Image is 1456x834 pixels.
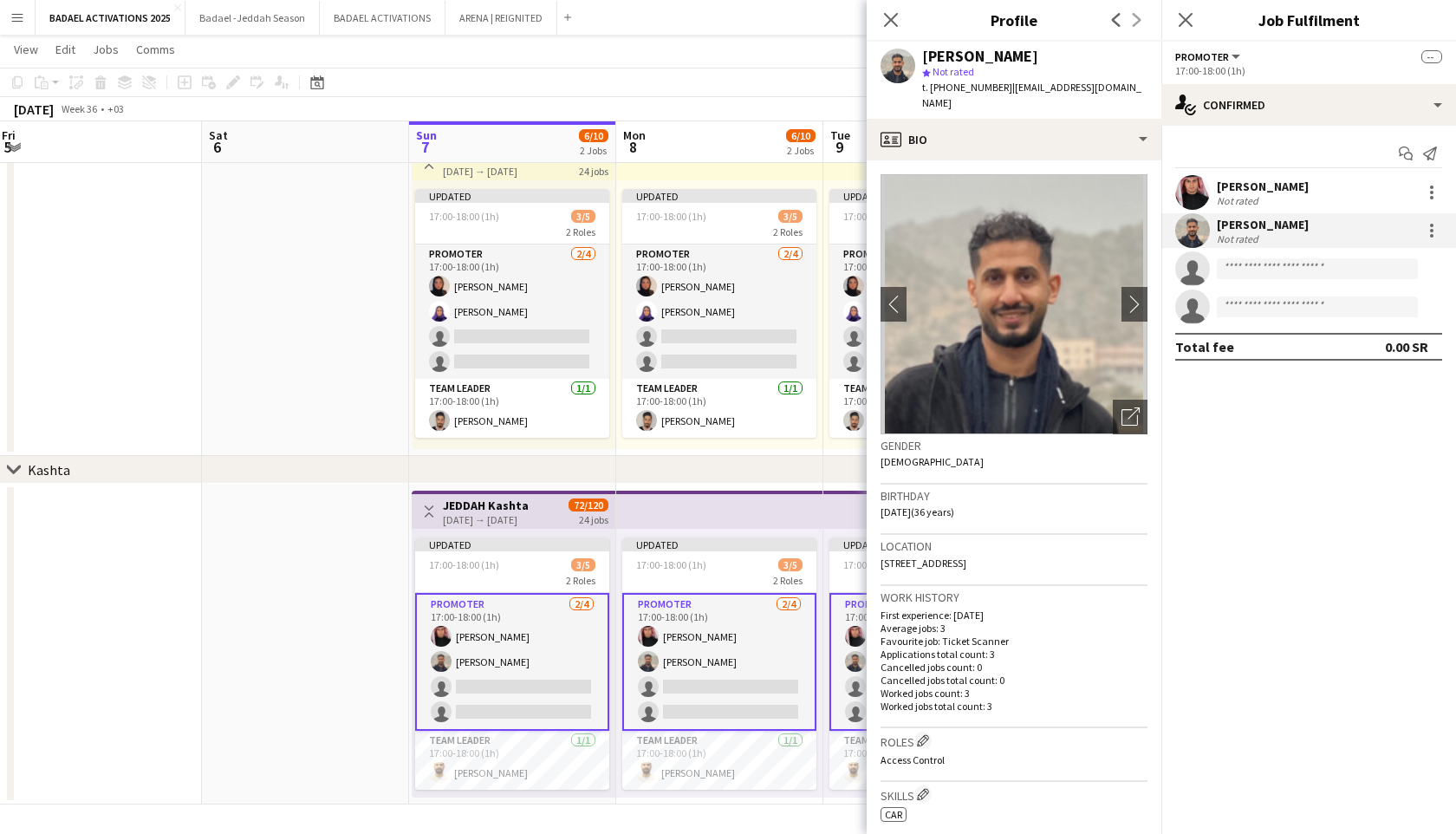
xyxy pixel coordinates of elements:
[415,538,609,551] div: Updated
[881,488,1147,504] h3: Birthday
[55,42,75,57] span: Edit
[881,661,1147,674] p: Cancelled jobs count: 0
[86,38,126,61] a: Jobs
[415,538,609,790] app-job-card: Updated17:00-18:00 (1h)3/52 RolesPROMOTER2/417:00-18:00 (1h)[PERSON_NAME][PERSON_NAME] Team Leade...
[778,558,803,571] span: 3/5
[1175,50,1229,63] span: PROMOTER
[885,808,902,821] span: Car
[415,593,609,731] app-card-role: PROMOTER2/417:00-18:00 (1h)[PERSON_NAME][PERSON_NAME]
[622,538,816,790] app-job-card: Updated17:00-18:00 (1h)3/52 RolesPROMOTER2/417:00-18:00 (1h)[PERSON_NAME][PERSON_NAME] Team Leade...
[829,593,1024,731] app-card-role: PROMOTER2/417:00-18:00 (1h)[PERSON_NAME][PERSON_NAME]
[206,137,228,157] span: 6
[829,538,1024,551] div: Updated
[129,38,182,61] a: Comms
[622,593,816,731] app-card-role: PROMOTER2/417:00-18:00 (1h)[PERSON_NAME][PERSON_NAME]
[843,558,913,571] span: 17:00-18:00 (1h)
[773,225,803,238] span: 2 Roles
[881,700,1147,713] p: Worked jobs total count: 3
[881,785,1147,804] h3: Skills
[320,1,445,35] button: BADAEL ACTIVATIONS
[829,244,1024,379] app-card-role: PROMOTER2/417:00-18:00 (1h)[PERSON_NAME][PERSON_NAME]
[933,65,974,78] span: Not rated
[1217,194,1262,207] div: Not rated
[7,38,45,61] a: View
[622,189,816,438] app-job-card: Updated17:00-18:00 (1h)3/52 RolesPROMOTER2/417:00-18:00 (1h)[PERSON_NAME][PERSON_NAME] Team Leade...
[881,674,1147,687] p: Cancelled jobs total count: 0
[443,165,524,178] div: [DATE] → [DATE]
[571,210,595,223] span: 3/5
[829,538,1024,790] div: Updated17:00-18:00 (1h)3/52 RolesPROMOTER2/417:00-18:00 (1h)[PERSON_NAME][PERSON_NAME] Team Leade...
[185,1,320,35] button: Badael -Jeddah Season
[829,731,1024,790] app-card-role: Team Leader1/117:00-18:00 (1h)[PERSON_NAME]
[1113,400,1147,434] div: Open photos pop-in
[1175,64,1442,77] div: 17:00-18:00 (1h)
[881,687,1147,700] p: Worked jobs count: 3
[107,102,124,115] div: +03
[829,189,1024,203] div: Updated
[622,379,816,438] app-card-role: Team Leader1/117:00-18:00 (1h)[PERSON_NAME]
[416,127,437,143] span: Sun
[429,210,499,223] span: 17:00-18:00 (1h)
[429,558,499,571] span: 17:00-18:00 (1h)
[579,511,608,526] div: 24 jobs
[786,129,816,142] span: 6/10
[922,49,1038,64] div: [PERSON_NAME]
[1421,50,1442,63] span: --
[209,127,228,143] span: Sat
[881,609,1147,622] p: First experience: [DATE]
[1161,9,1456,31] h3: Job Fulfilment
[14,42,38,57] span: View
[1217,217,1309,232] div: [PERSON_NAME]
[622,538,816,551] div: Updated
[415,244,609,379] app-card-role: PROMOTER2/417:00-18:00 (1h)[PERSON_NAME][PERSON_NAME]
[14,101,54,118] div: [DATE]
[623,127,646,143] span: Mon
[829,379,1024,438] app-card-role: Team Leader1/117:00-18:00 (1h)[PERSON_NAME]
[881,438,1147,453] h3: Gender
[415,189,609,438] app-job-card: Updated17:00-18:00 (1h)3/52 RolesPROMOTER2/417:00-18:00 (1h)[PERSON_NAME][PERSON_NAME] Team Leade...
[1217,232,1262,245] div: Not rated
[922,81,1012,94] span: t. [PHONE_NUMBER]
[579,163,608,178] div: 24 jobs
[881,455,984,468] span: [DEMOGRAPHIC_DATA]
[881,635,1147,648] p: Favourite job: Ticket Scanner
[778,210,803,223] span: 3/5
[828,137,850,157] span: 9
[1385,338,1428,355] div: 0.00 SR
[579,129,608,142] span: 6/10
[867,119,1161,160] div: Bio
[413,137,437,157] span: 7
[829,189,1024,438] app-job-card: Updated17:00-18:00 (1h)3/52 RolesPROMOTER2/417:00-18:00 (1h)[PERSON_NAME][PERSON_NAME] Team Leade...
[881,174,1147,434] img: Crew avatar or photo
[566,574,595,587] span: 2 Roles
[922,81,1141,109] span: | [EMAIL_ADDRESS][DOMAIN_NAME]
[622,244,816,379] app-card-role: PROMOTER2/417:00-18:00 (1h)[PERSON_NAME][PERSON_NAME]
[580,144,608,157] div: 2 Jobs
[445,1,557,35] button: ARENA | REIGNITED
[443,513,529,526] div: [DATE] → [DATE]
[881,622,1147,635] p: Average jobs: 3
[622,731,816,790] app-card-role: Team Leader1/117:00-18:00 (1h)[PERSON_NAME]
[621,137,646,157] span: 8
[881,732,1147,750] h3: Roles
[415,379,609,438] app-card-role: Team Leader1/117:00-18:00 (1h)[PERSON_NAME]
[773,574,803,587] span: 2 Roles
[136,42,175,57] span: Comms
[881,590,1147,605] h3: Work history
[93,42,119,57] span: Jobs
[881,557,966,570] span: [STREET_ADDRESS]
[881,505,954,518] span: [DATE] (36 years)
[636,210,706,223] span: 17:00-18:00 (1h)
[571,558,595,571] span: 3/5
[1175,338,1234,355] div: Total fee
[1217,179,1309,194] div: [PERSON_NAME]
[636,558,706,571] span: 17:00-18:00 (1h)
[36,1,185,35] button: BADAEL ACTIVATIONS 2025
[415,731,609,790] app-card-role: Team Leader1/117:00-18:00 (1h)[PERSON_NAME]
[881,648,1147,661] p: Applications total count: 3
